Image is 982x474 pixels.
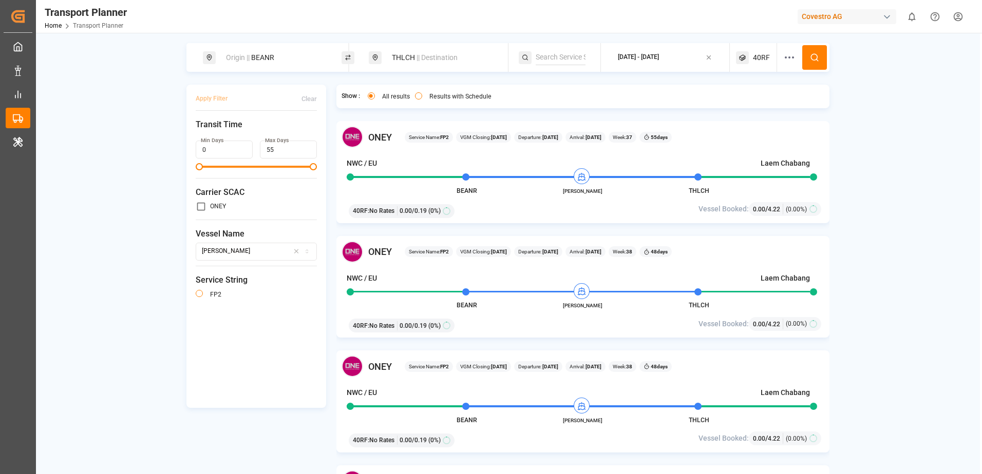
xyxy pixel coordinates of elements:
span: [PERSON_NAME] [555,187,611,195]
input: Search Service String [536,50,586,65]
button: show 0 new notifications [900,5,923,28]
span: Show : [342,92,360,101]
span: VGM Closing: [460,133,507,141]
span: 40RF : [353,206,369,215]
span: 40RF : [353,321,369,330]
label: Results with Schedule [429,93,492,100]
button: [DATE] - [DATE] [607,48,724,68]
span: (0%) [428,206,441,215]
span: Carrier SCAC [196,186,317,199]
span: 4.22 [768,435,780,442]
img: Carrier [342,241,363,263]
label: ONEY [210,203,226,209]
b: [DATE] [541,134,558,140]
span: Departure: [518,248,558,255]
span: Service Name: [409,363,449,370]
div: BEANR [220,48,331,67]
h4: NWC / EU [347,273,377,284]
span: Week: [613,133,632,141]
label: Min Days [201,137,223,144]
h4: Laem Chabang [761,387,810,398]
span: Minimum [196,163,203,170]
b: [DATE] [584,364,601,369]
span: Vessel Booked: [698,433,749,444]
span: Vessel Booked: [698,204,749,214]
div: Covestro AG [798,9,896,24]
img: Carrier [342,355,363,377]
b: 38 [626,249,632,254]
span: BEANR [457,417,477,424]
div: / [753,204,783,214]
b: [DATE] [584,249,601,254]
span: THLCH [689,187,709,194]
span: ONEY [368,360,392,373]
b: [DATE] [491,249,507,254]
b: 48 days [651,249,668,254]
b: FP2 [440,249,449,254]
span: Service Name: [409,248,449,255]
span: Service String [196,274,317,286]
span: 4.22 [768,321,780,328]
span: 0.00 / 0.19 [400,206,427,215]
h4: Laem Chabang [761,158,810,169]
span: Vessel Name [196,228,317,240]
span: (0%) [428,321,441,330]
b: 37 [626,134,632,140]
span: THLCH [689,417,709,424]
span: 4.22 [768,206,780,213]
b: [DATE] [491,134,507,140]
span: 40RF [753,52,770,63]
span: (0.00%) [786,319,807,328]
span: Departure: [518,133,558,141]
span: 0.00 / 0.19 [400,436,427,445]
span: No Rates [369,206,394,215]
b: [DATE] [541,364,558,369]
span: Departure: [518,363,558,370]
span: Service Name: [409,133,449,141]
span: 0.00 [753,206,765,213]
img: Carrier [342,126,363,148]
span: BEANR [457,187,477,194]
b: 38 [626,364,632,369]
span: (0.00%) [786,205,807,214]
button: Covestro AG [798,7,900,26]
h4: NWC / EU [347,158,377,169]
h4: Laem Chabang [761,273,810,284]
div: / [753,319,783,329]
span: THLCH [689,302,709,309]
b: 55 days [651,134,668,140]
label: FP2 [210,291,221,298]
b: [DATE] [584,134,601,140]
h4: NWC / EU [347,387,377,398]
b: [DATE] [491,364,507,369]
span: (0%) [428,436,441,445]
span: 0.00 / 0.19 [400,321,427,330]
div: THLCH [386,48,497,67]
label: Max Days [265,137,289,144]
b: FP2 [440,134,449,140]
div: / [753,433,783,444]
span: [PERSON_NAME] [555,417,611,424]
span: 0.00 [753,435,765,442]
span: [PERSON_NAME] [555,302,611,309]
b: [DATE] [541,249,558,254]
span: No Rates [369,321,394,330]
button: Help Center [923,5,947,28]
span: Arrival: [570,248,601,255]
div: Transport Planner [45,5,127,20]
div: Clear [301,94,317,104]
span: No Rates [369,436,394,445]
span: Arrival: [570,363,601,370]
b: 48 days [651,364,668,369]
span: || Destination [417,53,458,62]
span: BEANR [457,302,477,309]
span: 40RF : [353,436,369,445]
span: Arrival: [570,133,601,141]
span: VGM Closing: [460,248,507,255]
span: Week: [613,248,632,255]
div: [PERSON_NAME] [202,247,250,256]
span: Transit Time [196,118,317,131]
label: All results [382,93,410,100]
span: ONEY [368,130,392,144]
span: ONEY [368,245,392,259]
